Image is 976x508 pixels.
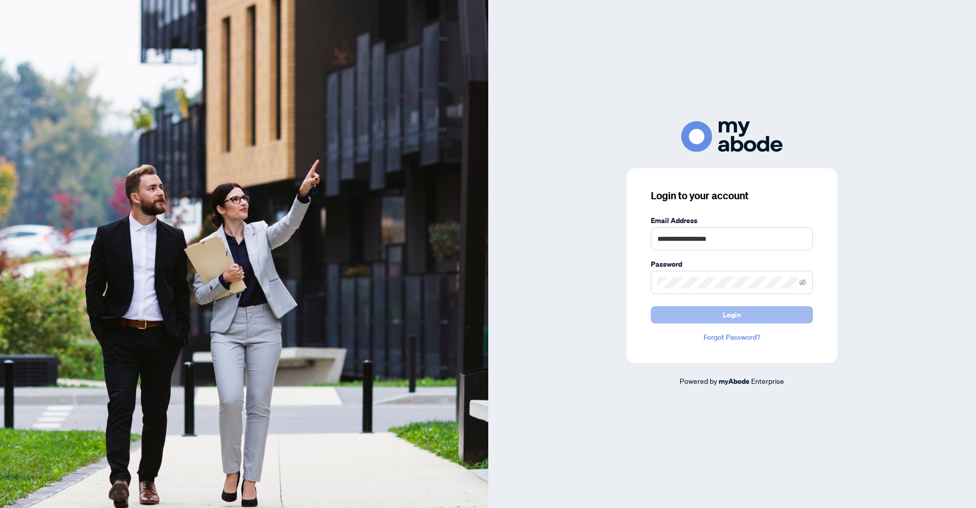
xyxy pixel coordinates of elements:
[651,306,813,323] button: Login
[751,376,784,385] span: Enterprise
[680,376,717,385] span: Powered by
[723,307,741,323] span: Login
[681,121,783,152] img: ma-logo
[651,215,813,226] label: Email Address
[651,189,813,203] h3: Login to your account
[719,376,750,387] a: myAbode
[799,279,806,286] span: eye-invisible
[651,259,813,270] label: Password
[651,332,813,343] a: Forgot Password?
